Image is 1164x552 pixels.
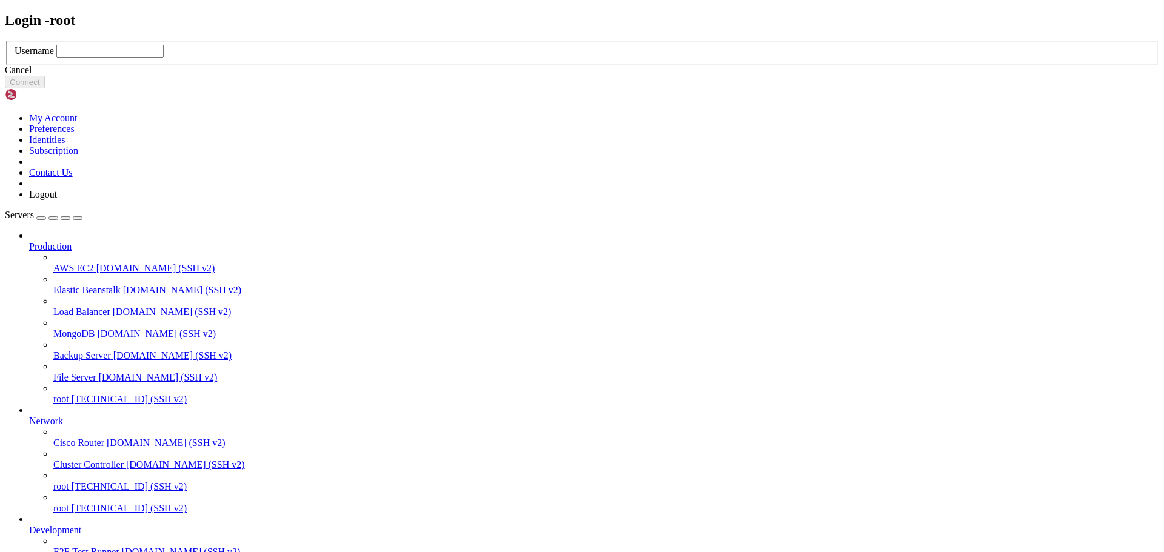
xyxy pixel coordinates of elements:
span: Development [29,525,81,535]
li: File Server [DOMAIN_NAME] (SSH v2) [53,361,1159,383]
a: root [TECHNICAL_ID] (SSH v2) [53,481,1159,492]
li: Elastic Beanstalk [DOMAIN_NAME] (SSH v2) [53,274,1159,296]
a: root [TECHNICAL_ID] (SSH v2) [53,394,1159,405]
a: Cisco Router [DOMAIN_NAME] (SSH v2) [53,437,1159,448]
div: Cancel [5,65,1159,76]
a: Identities [29,135,65,145]
span: Load Balancer [53,307,110,317]
div: (0, 1) [5,15,10,25]
li: Production [29,230,1159,405]
li: Network [29,405,1159,514]
a: Development [29,525,1159,536]
li: AWS EC2 [DOMAIN_NAME] (SSH v2) [53,252,1159,274]
span: MongoDB [53,328,95,339]
a: My Account [29,113,78,123]
a: root [TECHNICAL_ID] (SSH v2) [53,503,1159,514]
a: Subscription [29,145,78,156]
span: [DOMAIN_NAME] (SSH v2) [97,328,216,339]
img: Shellngn [5,88,75,101]
li: root [TECHNICAL_ID] (SSH v2) [53,470,1159,492]
x-row: Connecting [TECHNICAL_ID]... [5,5,1006,15]
span: [TECHNICAL_ID] (SSH v2) [72,503,187,513]
span: [DOMAIN_NAME] (SSH v2) [123,285,242,295]
span: [DOMAIN_NAME] (SSH v2) [126,459,245,470]
span: Network [29,416,63,426]
a: File Server [DOMAIN_NAME] (SSH v2) [53,372,1159,383]
span: [DOMAIN_NAME] (SSH v2) [99,372,218,382]
a: MongoDB [DOMAIN_NAME] (SSH v2) [53,328,1159,339]
span: Elastic Beanstalk [53,285,121,295]
span: Production [29,241,72,251]
span: [DOMAIN_NAME] (SSH v2) [113,307,232,317]
a: Production [29,241,1159,252]
span: Cluster Controller [53,459,124,470]
span: File Server [53,372,96,382]
a: Logout [29,189,57,199]
a: Servers [5,210,82,220]
a: Load Balancer [DOMAIN_NAME] (SSH v2) [53,307,1159,318]
li: MongoDB [DOMAIN_NAME] (SSH v2) [53,318,1159,339]
h2: Login - root [5,12,1159,28]
a: Preferences [29,124,75,134]
span: [TECHNICAL_ID] (SSH v2) [72,394,187,404]
span: [DOMAIN_NAME] (SSH v2) [113,350,232,361]
li: root [TECHNICAL_ID] (SSH v2) [53,383,1159,405]
li: Cluster Controller [DOMAIN_NAME] (SSH v2) [53,448,1159,470]
span: root [53,481,69,491]
span: AWS EC2 [53,263,94,273]
a: Cluster Controller [DOMAIN_NAME] (SSH v2) [53,459,1159,470]
li: Backup Server [DOMAIN_NAME] (SSH v2) [53,339,1159,361]
a: Contact Us [29,167,73,178]
li: Cisco Router [DOMAIN_NAME] (SSH v2) [53,427,1159,448]
a: Elastic Beanstalk [DOMAIN_NAME] (SSH v2) [53,285,1159,296]
span: root [53,503,69,513]
li: Load Balancer [DOMAIN_NAME] (SSH v2) [53,296,1159,318]
a: Network [29,416,1159,427]
span: Cisco Router [53,437,104,448]
li: root [TECHNICAL_ID] (SSH v2) [53,492,1159,514]
button: Connect [5,76,45,88]
span: Servers [5,210,34,220]
span: root [53,394,69,404]
a: AWS EC2 [DOMAIN_NAME] (SSH v2) [53,263,1159,274]
label: Username [15,45,54,56]
span: [DOMAIN_NAME] (SSH v2) [96,263,215,273]
a: Backup Server [DOMAIN_NAME] (SSH v2) [53,350,1159,361]
span: [TECHNICAL_ID] (SSH v2) [72,481,187,491]
span: [DOMAIN_NAME] (SSH v2) [107,437,226,448]
span: Backup Server [53,350,111,361]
